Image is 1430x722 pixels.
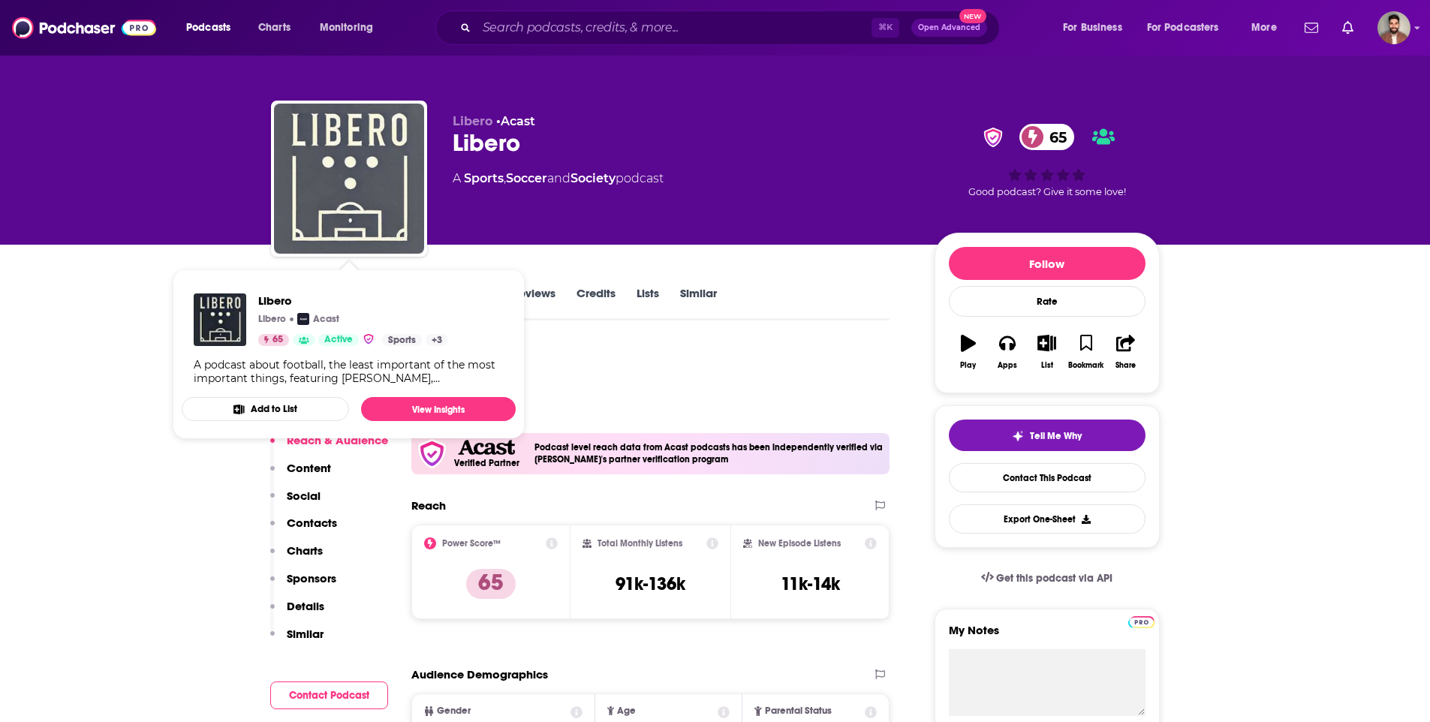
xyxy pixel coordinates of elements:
span: Get this podcast via API [996,572,1112,585]
div: A podcast about football, the least important of the most important things, featuring [PERSON_NAM... [194,358,504,385]
p: Acast [313,313,339,325]
img: Libero [274,104,424,254]
img: Acast [297,313,309,325]
h2: New Episode Listens [758,538,841,549]
button: open menu [309,16,393,40]
button: Charts [270,543,323,571]
h4: Podcast level reach data from Acast podcasts has been independently verified via [PERSON_NAME]'s ... [534,442,884,465]
button: Content [270,461,331,489]
span: , [504,171,506,185]
p: 65 [466,569,516,599]
p: Details [287,599,324,613]
button: Similar [270,627,324,654]
div: Rate [949,286,1146,317]
span: Charts [258,17,291,38]
button: Show profile menu [1377,11,1410,44]
a: Sports [382,334,422,346]
p: Contacts [287,516,337,530]
button: open menu [1137,16,1241,40]
a: Show notifications dropdown [1299,15,1324,41]
button: Share [1106,325,1145,379]
button: Bookmark [1067,325,1106,379]
button: Play [949,325,988,379]
span: Parental Status [765,706,832,716]
span: Monitoring [320,17,373,38]
img: Podchaser - Follow, Share and Rate Podcasts [12,14,156,42]
a: Acast [501,114,535,128]
p: Social [287,489,321,503]
button: Sponsors [270,571,336,599]
img: User Profile [1377,11,1410,44]
button: List [1027,325,1066,379]
span: Tell Me Why [1030,430,1082,442]
span: Gender [437,706,471,716]
span: ⌘ K [872,18,899,38]
button: Open AdvancedNew [911,19,987,37]
h2: Audience Demographics [411,667,548,681]
span: 65 [1034,124,1074,150]
a: Libero [258,293,448,308]
p: Content [287,461,331,475]
a: Show notifications dropdown [1336,15,1359,41]
a: Reviews [512,286,555,320]
button: open menu [1241,16,1296,40]
a: 65 [258,334,289,346]
h2: Power Score™ [442,538,501,549]
span: and [547,171,570,185]
span: More [1251,17,1277,38]
span: Podcasts [186,17,230,38]
button: Details [270,599,324,627]
span: • [496,114,535,128]
span: For Business [1063,17,1122,38]
div: Apps [998,361,1017,370]
h3: 11k-14k [781,573,840,595]
img: Podchaser Pro [1128,616,1155,628]
a: +3 [426,334,448,346]
h2: Reach [411,498,446,513]
h5: Verified Partner [454,459,519,468]
span: Libero [453,114,492,128]
a: Get this podcast via API [969,560,1125,597]
span: Good podcast? Give it some love! [968,186,1126,197]
a: Society [570,171,616,185]
div: Bookmark [1068,361,1103,370]
img: verified Badge [363,332,375,345]
div: A podcast [453,170,664,188]
a: Soccer [506,171,547,185]
div: verified Badge65Good podcast? Give it some love! [935,114,1160,207]
p: Charts [287,543,323,558]
p: Libero [258,313,286,325]
span: Active [324,332,353,347]
img: Libero [194,293,246,346]
a: Pro website [1128,614,1155,628]
span: For Podcasters [1147,17,1219,38]
a: Active [318,334,359,346]
span: Age [617,706,636,716]
a: Lists [637,286,659,320]
button: Add to List [182,397,349,421]
button: Social [270,489,321,516]
h2: Total Monthly Listens [598,538,682,549]
a: Contact This Podcast [949,463,1146,492]
button: Contact Podcast [270,681,388,709]
button: Apps [988,325,1027,379]
button: Follow [949,247,1146,280]
div: List [1041,361,1053,370]
div: Share [1115,361,1136,370]
img: verified Badge [979,128,1007,147]
span: 65 [272,332,283,347]
a: AcastAcast [297,313,339,325]
a: Sports [464,171,504,185]
p: Sponsors [287,571,336,585]
input: Search podcasts, credits, & more... [477,16,872,40]
button: Contacts [270,516,337,543]
p: Similar [287,627,324,641]
a: 65 [1019,124,1074,150]
a: View Insights [361,397,516,421]
img: tell me why sparkle [1012,430,1024,442]
button: tell me why sparkleTell Me Why [949,420,1146,451]
h3: 91k-136k [616,573,685,595]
